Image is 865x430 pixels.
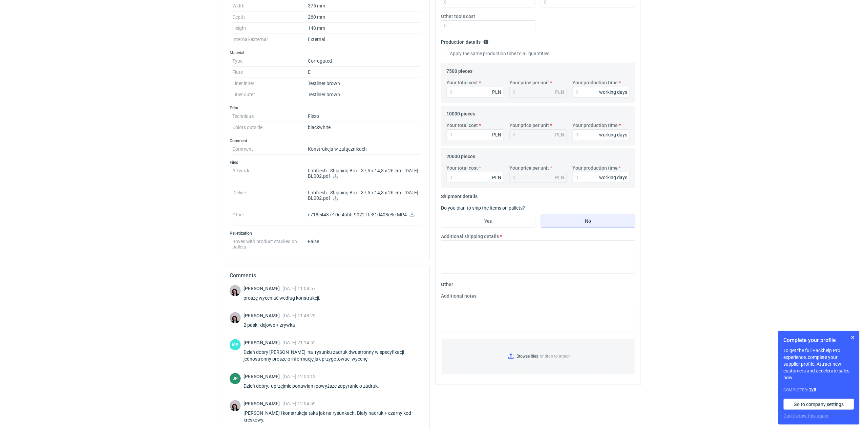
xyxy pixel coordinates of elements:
legend: Other [441,279,453,287]
dd: False [308,236,421,250]
div: Justyna Powała [230,373,241,384]
span: [PERSON_NAME] [244,340,282,345]
dt: Boxes with product stacked on pallets [232,236,308,250]
div: 2 paski klejowe + zrywka [244,322,316,328]
label: Apply the same production time to all quantities [441,50,549,57]
label: or drop to attach [441,339,635,373]
div: PLN [555,174,564,181]
dt: Width [232,0,308,12]
div: working days [599,89,627,95]
legend: Production details [441,37,489,45]
label: Your total cost [446,79,478,86]
dd: Testliner brown [308,89,421,100]
label: Additional shipping details [441,233,499,240]
div: Dzień dobry [PERSON_NAME] na rysunku zadruk dwustronny w specyfikacji jednostronny prosze o infor... [244,349,424,362]
p: To get the full Packhelp Pro experience, complete your supplier profile. Attract new customers an... [784,347,854,381]
dt: Technique [232,111,308,122]
dt: Comment [232,144,308,155]
dt: Liner inner [232,78,308,89]
dt: Dieline [232,187,308,209]
dt: Other [232,209,308,226]
span: [PERSON_NAME] [244,374,282,379]
label: Do you plan to ship the items on pallets? [441,205,525,211]
dd: External [308,34,421,45]
span: [PERSON_NAME] [244,313,282,318]
label: Other tools cost [441,13,475,20]
div: PLN [492,89,501,95]
strong: 2 / 8 [809,387,817,392]
h1: Complete your profile [784,336,854,344]
legend: 20000 pieces [446,151,475,159]
img: Sebastian Markut [230,312,241,323]
h3: Comment [230,138,424,144]
span: [DATE] 11:48:29 [282,313,316,318]
div: working days [599,174,627,181]
div: working days [599,131,627,138]
figcaption: MP [230,339,241,350]
input: 0 [572,129,630,140]
span: [DATE] 12:04:59 [282,401,316,406]
label: Your production time [572,79,618,86]
span: [DATE] 21:14:52 [282,340,316,345]
input: 0 [441,20,535,31]
p: Labfresh - Shipping Box - 37,5 x 14,8 x 26 cm - [DATE] - BL002.pdf [308,190,421,201]
a: Go to company settings [784,399,854,410]
span: [DATE] 12:00:13 [282,374,316,379]
label: Additional notes [441,293,477,299]
img: Sebastian Markut [230,285,241,296]
span: [DATE] 11:04:57 [282,286,316,291]
div: proszę wyceniać według konstrukcji. [244,295,329,301]
legend: 10000 pieces [446,108,475,116]
dd: black white [308,122,421,133]
h3: Print [230,105,424,111]
dt: Liner outer [232,89,308,100]
h3: Material [230,50,424,56]
h3: Palletization [230,231,424,236]
dd: E [308,67,421,78]
label: Your total cost [446,122,478,129]
dd: 375 mm [308,0,421,12]
span: [PERSON_NAME] [244,401,282,406]
img: Sebastian Markut [230,400,241,411]
dt: Depth [232,12,308,23]
p: Labfresh - Shipping Box - 37,5 x 14,8 x 26 cm - [DATE] - BL002.pdf [308,168,421,179]
figcaption: JP [230,373,241,384]
input: 0 [446,87,504,98]
h3: Files [230,160,424,165]
dd: Konstrukcja w załącznikach [308,144,421,155]
dt: Height [232,23,308,34]
input: 0 [572,87,630,98]
div: [PERSON_NAME] i konstrukcja taka jak na rysunkach. Biały nadruk + czarny kod kreskowy. [244,410,424,423]
label: Your production time [572,122,618,129]
legend: 7500 pieces [446,66,472,74]
dt: Artwork [232,165,308,187]
h2: Comments [230,272,424,280]
label: Your price per unit [509,165,549,171]
input: 0 [446,129,504,140]
p: c718e448-e10e-4bbb-9022-ffc81d408c8c.MP4 [308,212,421,218]
dt: Colors outside [232,122,308,133]
label: Yes [441,214,535,228]
label: Your price per unit [509,122,549,129]
button: Don’t show this again [784,412,829,419]
dd: 260 mm [308,12,421,23]
div: PLN [555,131,564,138]
input: 0 [572,172,630,183]
div: Dzień dobry, uprzejmie ponawiam powyższe zapytanie o zadruk. [244,383,387,389]
dt: Type [232,56,308,67]
dd: Corrugated [308,56,421,67]
label: Your total cost [446,165,478,171]
dd: Flexo [308,111,421,122]
div: Martyna Paroń [230,339,241,350]
legend: Shipment details [441,191,478,199]
div: Completed: [784,386,854,393]
div: PLN [555,89,564,95]
span: [PERSON_NAME] [244,286,282,291]
dd: 148 mm [308,23,421,34]
input: 0 [446,172,504,183]
div: PLN [492,174,501,181]
label: No [541,214,635,228]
